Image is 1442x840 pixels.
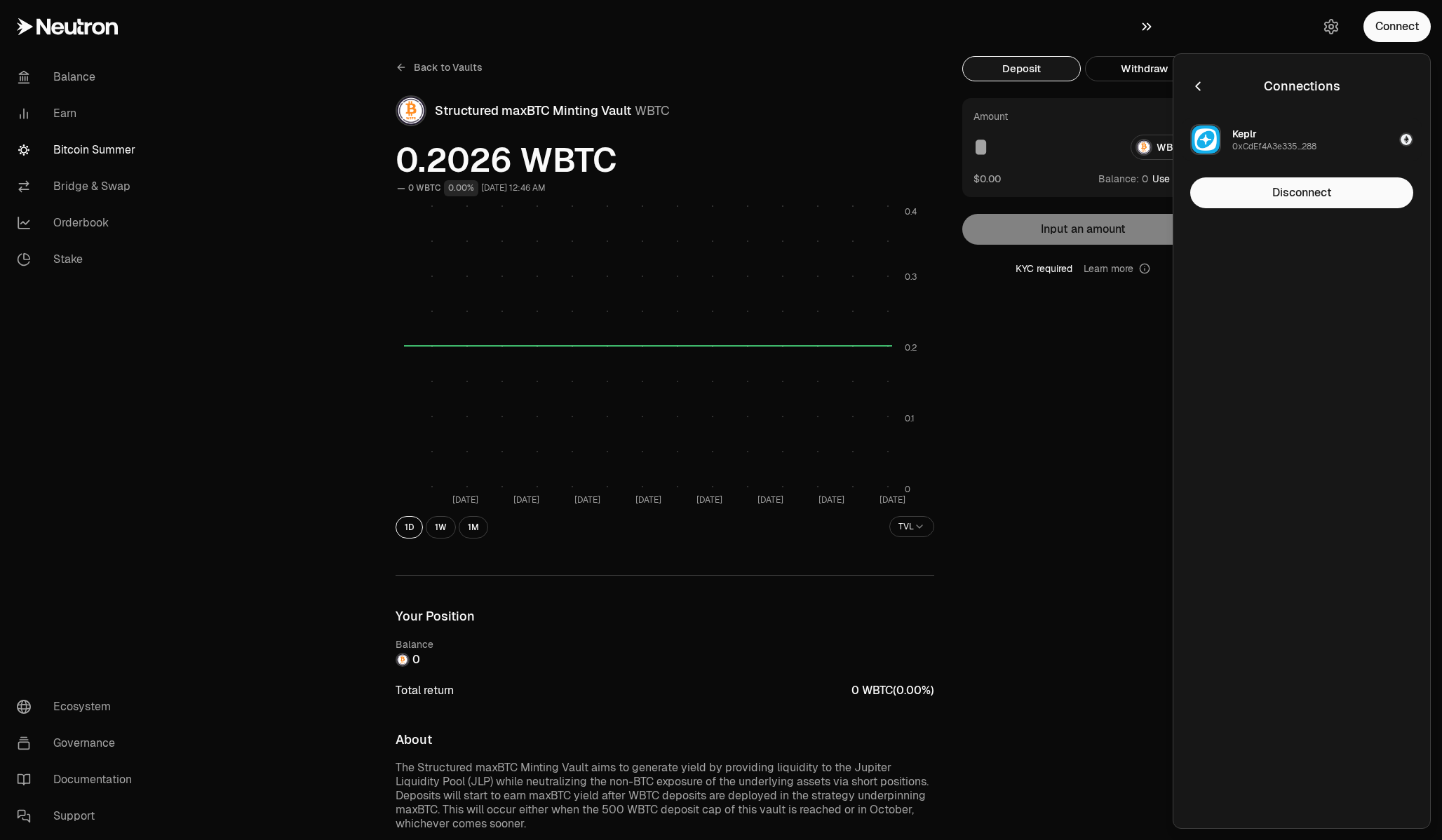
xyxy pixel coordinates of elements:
a: Support [6,798,151,834]
tspan: [DATE] [880,494,905,506]
a: Bitcoin Summer [6,132,151,168]
tspan: 0.4 [905,206,917,217]
button: Connect [1363,11,1431,42]
img: WBTC Logo [397,654,408,665]
tspan: 0 [905,484,910,495]
img: WBTC Logo [397,97,425,125]
div: Amount [973,109,1008,123]
button: 1W [426,516,456,538]
tspan: 0.1 [905,413,915,424]
tspan: [DATE] [513,494,539,506]
a: Learn more [1084,262,1150,276]
span: Structured maxBTC Minting Vault [435,102,631,118]
div: Balance [396,637,934,651]
tspan: 0.2 [905,342,917,353]
a: Orderbook [6,205,151,241]
tspan: [DATE] [818,494,844,506]
div: 0 WBTC [408,180,441,196]
div: 0xCdEf4A3e335...288 [1232,141,1316,152]
button: Withdraw [1085,56,1204,81]
tspan: [DATE] [696,494,722,506]
span: WBTC ( ) [851,682,934,699]
img: Keplr [1192,126,1220,154]
a: Ecosystem [6,689,151,725]
tspan: [DATE] [757,494,783,506]
button: KeplrKeplr0xCdEf4A3e335...288Ethereum Logo [1182,118,1422,161]
tspan: [DATE] [574,494,600,506]
button: $0.00 [973,171,1001,186]
div: Keplr [1232,127,1257,141]
div: Connections [1264,76,1340,96]
h3: About [396,733,934,747]
span: 0.2026 WBTC [396,143,934,177]
a: Back to Vaults [396,56,483,79]
tspan: [DATE] [635,494,661,506]
button: 1M [459,516,488,538]
h3: Your Position [396,609,934,623]
div: Total return [396,682,454,699]
div: 0.00% [444,180,478,196]
a: Governance [6,725,151,761]
img: Ethereum Logo [1401,134,1412,145]
p: The Structured maxBTC Minting Vault aims to generate yield by providing liquidity to the Jupiter ... [396,761,934,831]
button: Deposit [962,56,1081,81]
span: Back to Vaults [414,60,483,74]
tspan: [DATE] [452,494,478,506]
div: KYC required [962,262,1204,276]
button: TVL [889,516,934,537]
button: Disconnect [1190,177,1413,208]
span: Balance: [1098,172,1139,186]
div: [DATE] 12:46 AM [481,180,546,196]
a: Bridge & Swap [6,168,151,205]
a: Documentation [6,761,151,798]
button: 1D [396,516,423,538]
tspan: 0.3 [905,271,917,283]
span: WBTC [635,102,670,118]
a: Stake [6,241,151,278]
a: Balance [6,59,151,95]
a: Earn [6,95,151,132]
